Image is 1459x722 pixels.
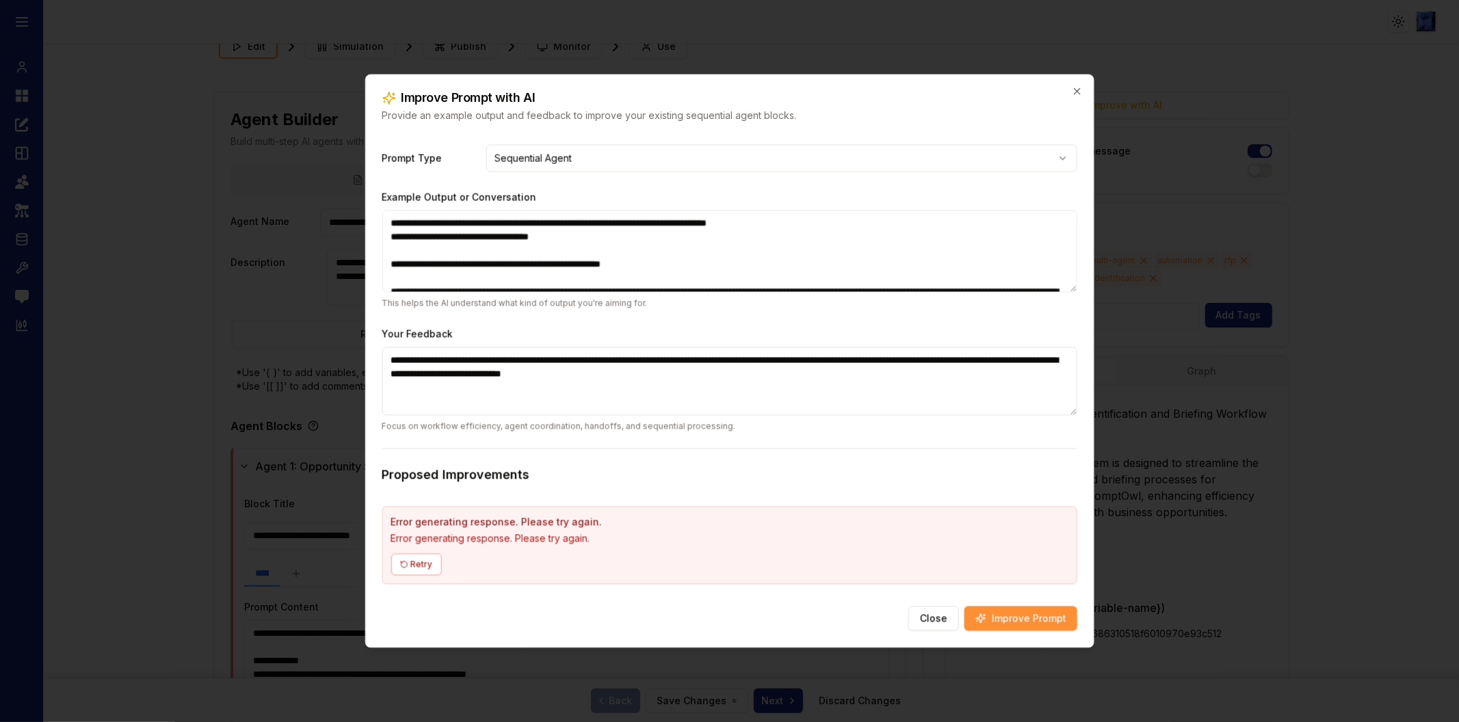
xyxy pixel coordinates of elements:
p: Error generating response. Please try again. [391,532,1068,546]
p: This helps the AI understand what kind of output you're aiming for. [382,298,1077,309]
button: Retry [391,554,441,576]
label: Example Output or Conversation [382,191,536,203]
p: Provide an example output and feedback to improve your existing sequential agent blocks. [382,109,1077,123]
h3: Proposed Improvements [382,466,529,485]
label: Prompt Type [382,152,475,165]
button: Close [908,606,959,631]
h4: Error generating response. Please try again. [391,516,1068,529]
button: Improve Prompt [964,606,1077,631]
label: Your Feedback [382,328,453,340]
h2: Improve Prompt with AI [382,92,1077,105]
p: Focus on workflow efficiency, agent coordination, handoffs, and sequential processing. [382,421,1077,432]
